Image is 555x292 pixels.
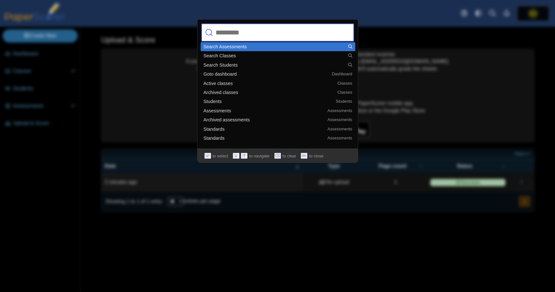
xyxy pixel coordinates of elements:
div: Active classes [204,81,352,86]
div: Search Students [204,63,352,67]
div: Standards [204,127,352,131]
svg: Enter key [205,153,210,158]
svg: Escape key [302,153,307,158]
span: to navigate [249,153,269,160]
div: Archived classes [204,90,352,95]
div: Search Assessments [204,44,352,49]
span: Assessments [327,145,352,149]
span: Assessments [327,108,352,113]
div: Standards [204,136,352,140]
span: Dashboard [332,72,352,76]
div: Assessments [204,108,352,113]
div: Students [204,99,352,104]
span: Classes [337,81,352,86]
span: Assessments [327,136,352,140]
span: to clear [282,153,296,160]
span: to close [309,153,323,160]
span: Assessments [327,127,352,131]
span: Students [336,99,352,104]
div: Archived assessments [204,118,352,122]
svg: Arrow up [242,153,247,158]
div: Search Classes [204,53,352,58]
span: Classes [337,90,352,95]
span: to select [213,153,228,160]
div: Rubrics [204,145,352,149]
span: Assessments [327,118,352,122]
span: ⌫ [274,153,281,159]
div: Goto dashboard [204,72,352,76]
svg: Arrow down [234,153,238,158]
